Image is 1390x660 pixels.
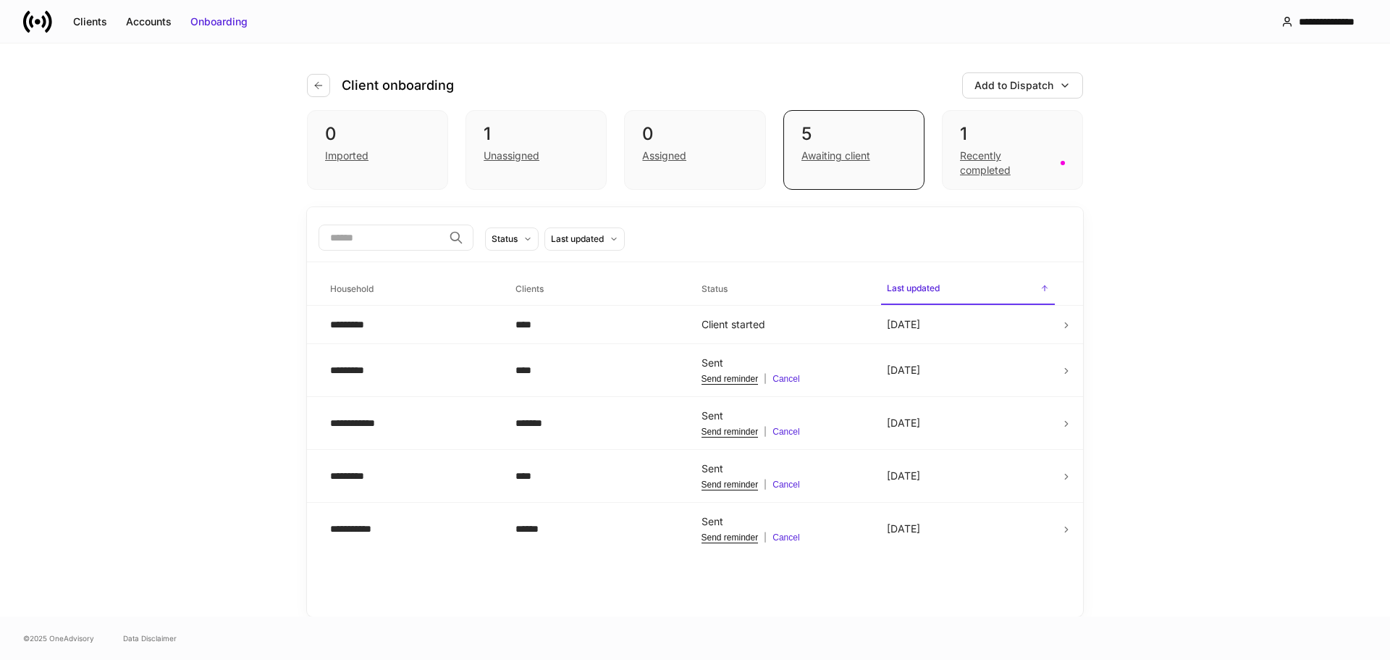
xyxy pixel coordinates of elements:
span: Last updated [881,274,1055,305]
div: Recently completed [960,149,1052,177]
div: 1Recently completed [942,110,1083,190]
div: Sent [702,356,864,370]
div: Assigned [642,149,686,163]
button: Clients [64,10,117,33]
div: | [702,532,864,543]
div: Sent [702,514,864,529]
button: Onboarding [181,10,257,33]
td: [DATE] [875,397,1061,450]
div: Accounts [126,14,172,29]
button: Cancel [772,532,799,543]
div: 0 [325,122,430,146]
div: 0Imported [307,110,448,190]
div: Awaiting client [801,149,870,163]
div: 5Awaiting client [783,110,924,190]
div: Unassigned [484,149,539,163]
button: Send reminder [702,373,759,385]
td: [DATE] [875,344,1061,397]
div: Status [492,232,518,246]
div: 5 [801,122,906,146]
div: Imported [325,149,368,163]
td: [DATE] [875,503,1061,556]
h6: Household [330,282,374,296]
h6: Last updated [887,281,940,295]
span: © 2025 OneAdvisory [23,632,94,644]
div: Last updated [551,232,604,246]
span: Clients [510,275,683,304]
div: | [702,479,864,490]
button: Add to Dispatch [962,72,1083,99]
td: [DATE] [875,306,1061,344]
div: 0Assigned [624,110,765,190]
div: Clients [73,14,107,29]
div: Onboarding [190,14,248,29]
div: 1Unassigned [466,110,607,190]
button: Accounts [117,10,181,33]
span: Status [696,275,869,304]
button: Send reminder [702,532,759,543]
div: Sent [702,409,864,423]
div: 1 [960,122,1065,146]
button: Cancel [772,479,799,490]
td: [DATE] [875,450,1061,503]
div: 1 [484,122,589,146]
div: Sent [702,461,864,476]
a: Data Disclaimer [123,632,177,644]
div: | [702,426,864,438]
button: Last updated [544,227,625,251]
div: | [702,373,864,385]
div: 0 [642,122,747,146]
td: Client started [690,306,875,344]
h6: Clients [515,282,544,296]
button: Cancel [772,426,799,438]
h4: Client onboarding [342,77,454,94]
h6: Status [702,282,728,296]
button: Send reminder [702,479,759,490]
span: Household [324,275,498,304]
button: Cancel [772,373,799,385]
div: Add to Dispatch [974,78,1053,93]
button: Status [485,227,539,251]
button: Send reminder [702,426,759,438]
